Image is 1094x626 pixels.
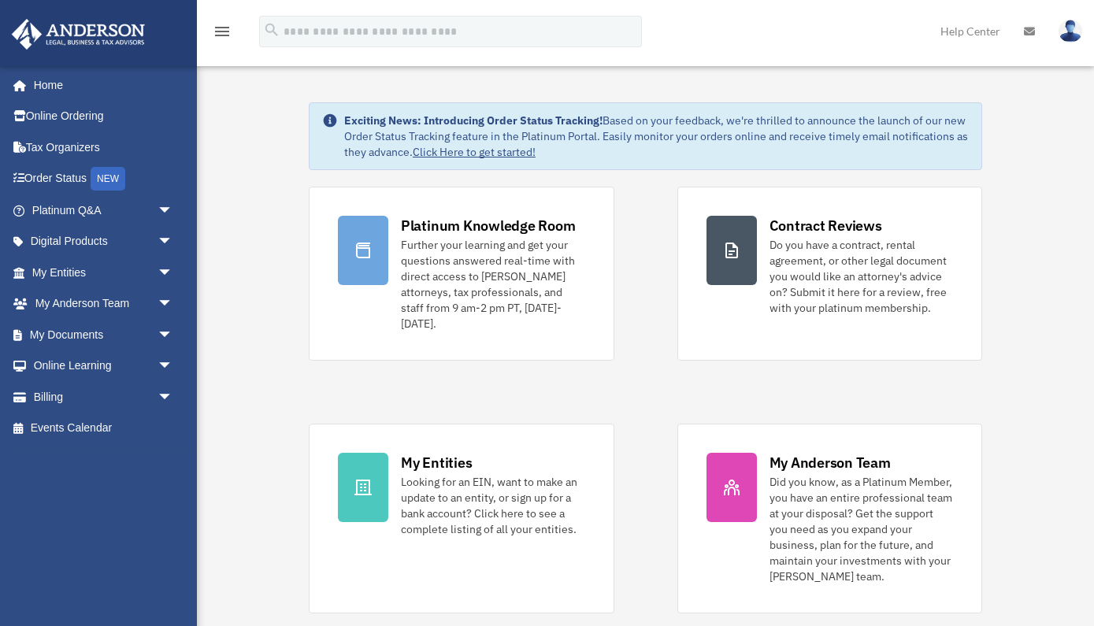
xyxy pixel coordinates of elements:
div: Further your learning and get your questions answered real-time with direct access to [PERSON_NAM... [401,237,585,332]
a: Online Ordering [11,101,197,132]
a: Digital Productsarrow_drop_down [11,226,197,257]
img: User Pic [1059,20,1082,43]
a: My Documentsarrow_drop_down [11,319,197,350]
a: Order StatusNEW [11,163,197,195]
span: arrow_drop_down [158,288,189,320]
span: arrow_drop_down [158,257,189,289]
a: Billingarrow_drop_down [11,381,197,413]
i: search [263,21,280,39]
div: Platinum Knowledge Room [401,216,576,235]
a: Platinum Q&Aarrow_drop_down [11,194,197,226]
div: Do you have a contract, rental agreement, or other legal document you would like an attorney's ad... [770,237,954,316]
a: menu [213,28,232,41]
img: Anderson Advisors Platinum Portal [7,19,150,50]
div: My Entities [401,453,472,472]
div: Based on your feedback, we're thrilled to announce the launch of our new Order Status Tracking fe... [344,113,969,160]
span: arrow_drop_down [158,350,189,383]
a: Home [11,69,189,101]
div: Looking for an EIN, want to make an update to an entity, or sign up for a bank account? Click her... [401,474,585,537]
a: My Anderson Teamarrow_drop_down [11,288,197,320]
a: Events Calendar [11,413,197,444]
span: arrow_drop_down [158,194,189,227]
a: Click Here to get started! [413,145,536,159]
i: menu [213,22,232,41]
span: arrow_drop_down [158,381,189,413]
div: My Anderson Team [770,453,891,472]
a: Platinum Knowledge Room Further your learning and get your questions answered real-time with dire... [309,187,614,361]
a: Online Learningarrow_drop_down [11,350,197,382]
span: arrow_drop_down [158,226,189,258]
div: Did you know, as a Platinum Member, you have an entire professional team at your disposal? Get th... [770,474,954,584]
a: My Entitiesarrow_drop_down [11,257,197,288]
a: My Anderson Team Did you know, as a Platinum Member, you have an entire professional team at your... [677,424,983,613]
a: My Entities Looking for an EIN, want to make an update to an entity, or sign up for a bank accoun... [309,424,614,613]
div: Contract Reviews [770,216,882,235]
a: Contract Reviews Do you have a contract, rental agreement, or other legal document you would like... [677,187,983,361]
span: arrow_drop_down [158,319,189,351]
strong: Exciting News: Introducing Order Status Tracking! [344,113,603,128]
div: NEW [91,167,125,191]
a: Tax Organizers [11,131,197,163]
